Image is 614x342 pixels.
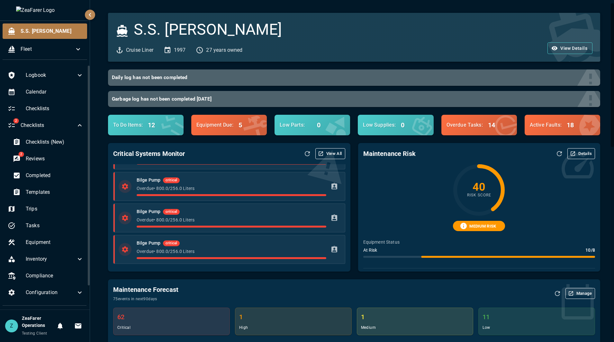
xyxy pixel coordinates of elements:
[8,134,89,150] div: Checklists (New)
[3,268,89,283] div: Compliance
[13,118,19,123] span: 2
[112,95,591,104] h6: Garbage log has not been completed [DATE]
[26,255,76,263] span: Inventory
[21,27,82,35] span: S.S. [PERSON_NAME]
[26,88,84,96] span: Calendar
[148,120,155,130] h6: 12
[329,181,340,192] button: Assign Maintenance Task
[137,248,326,255] p: Overdue • 800.0 / 256.0 Liters
[363,247,377,253] p: At Risk
[483,312,591,322] h6: 11
[280,121,312,129] p: Low Parts :
[126,46,153,54] p: Cruise Liner
[329,212,340,223] button: Assign Maintenance Task
[206,46,242,54] p: 27 years owned
[117,325,131,330] span: critical
[113,148,185,159] h6: Critical Systems Monitor
[3,218,89,233] div: Tasks
[26,71,76,79] span: Logbook
[302,148,313,159] button: Refresh Data
[565,288,595,299] button: Manage
[174,46,186,54] p: 1997
[3,41,87,57] div: Fleet
[361,312,469,322] h6: 1
[134,21,282,39] h3: S.S. [PERSON_NAME]
[26,205,84,213] span: Trips
[473,181,486,192] h4: 40
[3,84,89,100] div: Calendar
[567,148,595,159] button: Details
[163,241,180,246] span: critical
[5,319,18,332] div: Z
[552,288,563,299] button: Refresh Forecast
[3,101,89,116] div: Checklists
[585,247,595,253] p: 10 / 8
[467,192,491,199] span: Risk Score
[3,118,89,133] div: 2Checklists
[26,239,84,246] span: Equipment
[8,168,89,183] div: Completed
[26,138,84,146] span: Checklists (New)
[72,319,85,332] button: Invitations
[3,201,89,217] div: Trips
[196,121,233,129] p: Equipment Due :
[26,222,84,230] span: Tasks
[483,325,490,330] span: low
[137,240,160,247] h6: Bilge Pump
[361,325,376,330] span: medium
[317,120,321,130] h6: 0
[3,67,89,83] div: Logbook
[137,185,326,192] p: Overdue • 800.0 / 256.0 Liters
[26,272,84,280] span: Compliance
[163,209,180,215] span: critical
[530,121,562,129] p: Active Faults :
[567,120,574,130] h6: 18
[21,122,76,129] span: Checklists
[329,244,340,255] button: Assign Maintenance Task
[363,148,416,159] h6: Maintenance Risk
[363,121,396,129] p: Low Supplies :
[137,217,326,223] p: Overdue • 800.0 / 256.0 Liters
[315,148,345,159] button: View All
[3,251,89,267] div: Inventory
[26,188,84,196] span: Templates
[108,91,600,107] button: Garbage log has not been completed [DATE]
[21,45,74,53] span: Fleet
[112,73,591,82] h6: Daily log has not been completed
[239,325,248,330] span: high
[26,155,84,163] span: Reviews
[3,23,87,39] div: S.S. [PERSON_NAME]
[554,148,565,159] button: Refresh Assessment
[54,319,67,332] button: Notifications
[488,120,495,130] h6: 14
[16,6,74,14] img: ZeaFarer Logo
[363,239,595,245] p: Equipment Status
[113,284,178,295] h6: Maintenance Forecast
[22,315,54,329] h6: ZeaFarer Operations
[22,331,47,336] span: Testing Client
[137,208,160,215] h6: Bilge Pump
[8,151,89,166] div: 2Reviews
[447,121,483,129] p: Overdue Tasks :
[26,105,84,113] span: Checklists
[239,312,348,322] h6: 1
[3,285,89,300] div: Configuration
[8,184,89,200] div: Templates
[401,120,404,130] h6: 0
[108,69,600,86] button: Daily log has not been completed
[3,235,89,250] div: Equipment
[547,42,592,54] button: View Details
[26,172,84,179] span: Completed
[163,178,180,183] span: critical
[113,297,157,301] span: 75 events in next 90 days
[465,223,500,230] span: MEDIUM RISK
[18,152,24,157] span: 2
[239,120,242,130] h6: 5
[26,289,76,296] span: Configuration
[113,121,143,129] p: To Do Items :
[137,177,160,184] h6: Bilge Pump
[117,312,226,322] h6: 62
